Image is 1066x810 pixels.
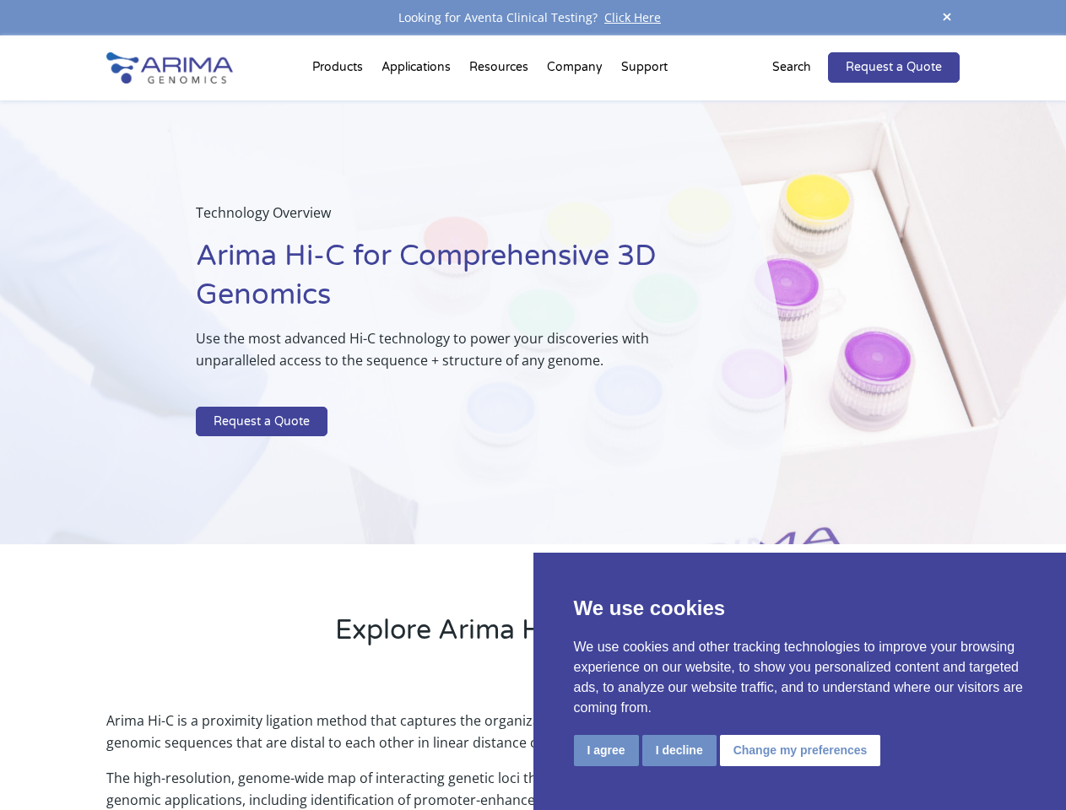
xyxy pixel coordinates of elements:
p: We use cookies [574,593,1026,624]
p: We use cookies and other tracking technologies to improve your browsing experience on our website... [574,637,1026,718]
button: Change my preferences [720,735,881,766]
p: Use the most advanced Hi-C technology to power your discoveries with unparalleled access to the s... [196,327,700,385]
button: I decline [642,735,717,766]
img: Arima-Genomics-logo [106,52,233,84]
a: Click Here [598,9,668,25]
a: Request a Quote [196,407,327,437]
p: Technology Overview [196,202,700,237]
p: Arima Hi-C is a proximity ligation method that captures the organizational structure of chromatin... [106,710,959,767]
p: Search [772,57,811,78]
h2: Explore Arima Hi-C Technology [106,612,959,662]
h1: Arima Hi-C for Comprehensive 3D Genomics [196,237,700,327]
button: I agree [574,735,639,766]
a: Request a Quote [828,52,960,83]
div: Looking for Aventa Clinical Testing? [106,7,959,29]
